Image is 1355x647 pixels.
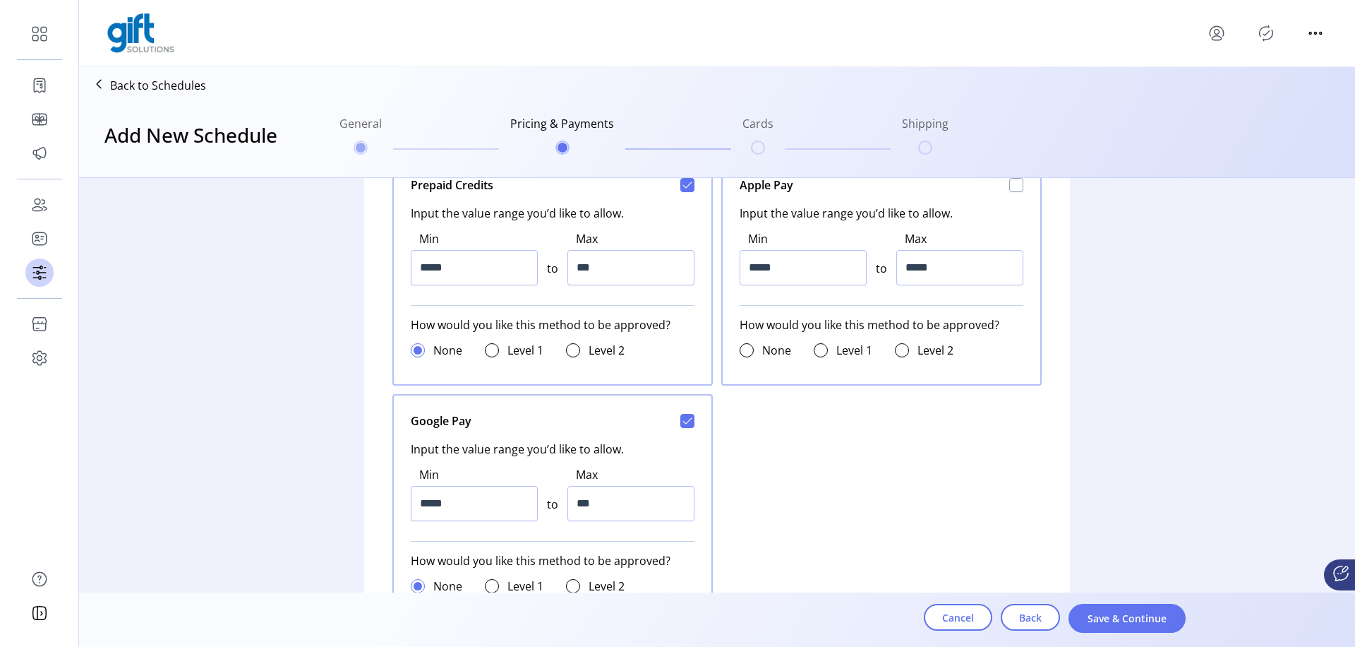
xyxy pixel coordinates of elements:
[924,604,992,631] button: Cancel
[547,260,558,285] span: to
[740,177,793,194] span: Apple Pay
[748,230,867,247] label: Min
[419,230,538,247] label: Min
[411,194,694,222] span: Input the value range you’d like to allow.
[1087,611,1167,626] span: Save & Continue
[589,578,625,595] label: Level 2
[411,412,471,429] span: Google Pay
[433,578,462,595] label: None
[576,466,694,483] label: Max
[411,177,493,194] span: Prepaid Credits
[762,342,791,359] label: None
[1068,604,1186,633] button: Save & Continue
[547,496,558,521] span: to
[507,578,543,595] label: Level 1
[507,342,543,359] label: Level 1
[411,552,694,569] span: How would you like this method to be approved?
[107,13,174,53] img: logo
[876,260,887,285] span: to
[1304,22,1327,44] button: menu
[1001,604,1060,631] button: Back
[589,342,625,359] label: Level 2
[104,120,277,150] h3: Add New Schedule
[411,429,694,458] span: Input the value range you’d like to allow.
[433,342,462,359] label: None
[419,466,538,483] label: Min
[1205,22,1228,44] button: menu
[1255,22,1277,44] button: Publisher Panel
[740,194,1023,222] span: Input the value range you’d like to allow.
[917,342,953,359] label: Level 2
[942,610,974,625] span: Cancel
[1019,610,1042,625] span: Back
[905,230,1023,247] label: Max
[740,316,1023,333] span: How would you like this method to be approved?
[110,77,206,94] p: Back to Schedules
[576,230,694,247] label: Max
[411,316,694,333] span: How would you like this method to be approved?
[510,115,614,141] h6: Pricing & Payments
[836,342,872,359] label: Level 1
